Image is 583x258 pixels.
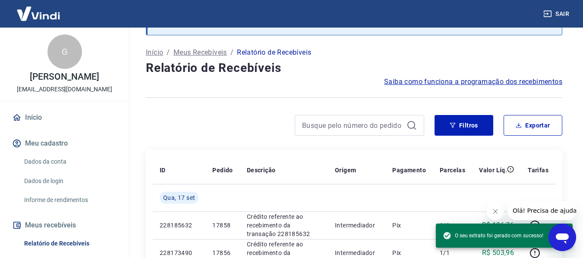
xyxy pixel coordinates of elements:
[10,108,119,127] a: Início
[10,216,119,235] button: Meus recebíveis
[212,166,233,174] p: Pedido
[21,191,119,209] a: Informe de rendimentos
[10,0,66,27] img: Vindi
[335,249,378,257] p: Intermediador
[479,166,507,174] p: Valor Líq.
[528,166,548,174] p: Tarifas
[212,221,233,230] p: 17858
[10,134,119,153] button: Meu cadastro
[507,201,576,220] iframe: Mensagem da empresa
[21,172,119,190] a: Dados de login
[167,47,170,58] p: /
[392,166,426,174] p: Pagamento
[504,115,562,136] button: Exportar
[17,85,112,94] p: [EMAIL_ADDRESS][DOMAIN_NAME]
[146,47,163,58] a: Início
[335,221,378,230] p: Intermediador
[247,212,321,238] p: Crédito referente ao recebimento da transação 228185632
[392,221,426,230] p: Pix
[247,166,276,174] p: Descrição
[335,166,356,174] p: Origem
[482,248,514,258] p: R$ 503,96
[392,249,426,257] p: Pix
[230,47,233,58] p: /
[482,220,514,230] p: R$ 126,76
[212,249,233,257] p: 17856
[160,249,199,257] p: 228173490
[160,221,199,230] p: 228185632
[542,6,573,22] button: Sair
[21,235,119,252] a: Relatório de Recebíveis
[173,47,227,58] a: Meus Recebíveis
[5,6,72,13] span: Olá! Precisa de ajuda?
[302,119,403,132] input: Busque pelo número do pedido
[384,77,562,87] a: Saiba como funciona a programação dos recebimentos
[443,231,543,240] span: O seu extrato foi gerado com sucesso!
[548,224,576,251] iframe: Botão para abrir a janela de mensagens
[160,166,166,174] p: ID
[237,47,311,58] p: Relatório de Recebíveis
[146,59,562,77] h4: Relatório de Recebíveis
[440,166,465,174] p: Parcelas
[47,34,82,69] div: G
[440,249,465,257] p: 1/1
[21,153,119,171] a: Dados da conta
[487,203,504,220] iframe: Fechar mensagem
[440,221,465,230] p: 1/1
[435,115,493,136] button: Filtros
[163,193,195,202] span: Qua, 17 set
[30,72,99,81] p: [PERSON_NAME]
